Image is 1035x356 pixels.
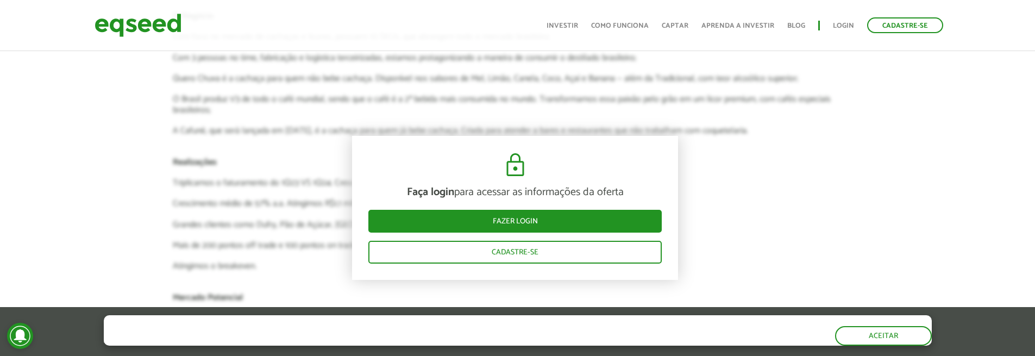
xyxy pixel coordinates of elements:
a: política de privacidade e de cookies [247,336,373,345]
a: Investir [547,22,578,29]
p: para acessar as informações da oferta [368,186,662,199]
button: Aceitar [835,326,932,346]
h5: O site da EqSeed utiliza cookies para melhorar sua navegação. [104,315,497,332]
a: Cadastre-se [867,17,943,33]
p: Ao clicar em "aceitar", você aceita nossa . [104,335,497,345]
a: Login [833,22,854,29]
a: Aprenda a investir [701,22,774,29]
img: cadeado.svg [502,152,529,178]
a: Blog [787,22,805,29]
a: Como funciona [591,22,649,29]
img: EqSeed [95,11,181,40]
a: Captar [662,22,688,29]
strong: Faça login [407,183,454,201]
a: Cadastre-se [368,241,662,264]
a: Fazer login [368,210,662,233]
